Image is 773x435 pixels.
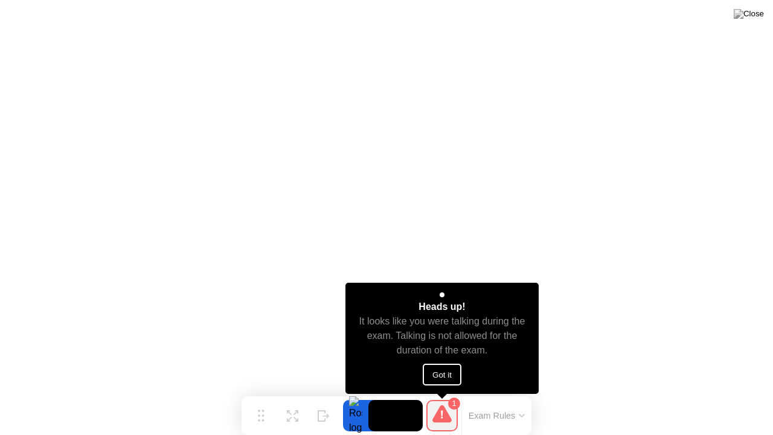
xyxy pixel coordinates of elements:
img: Close [734,9,764,19]
div: It looks like you were talking during the exam. Talking is not allowed for the duration of the exam. [356,314,528,358]
div: 1 [448,398,460,410]
div: Heads up! [419,300,465,314]
button: Exam Rules [465,410,529,421]
button: Got it [423,364,461,385]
